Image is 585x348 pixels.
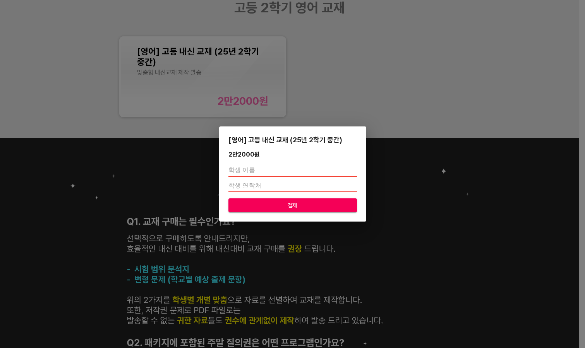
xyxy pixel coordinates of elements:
[235,201,351,210] span: 결제
[228,151,260,158] div: 2만2000 원
[228,180,357,192] input: 학생 연락처
[228,164,357,177] input: 학생 이름
[228,136,357,144] div: [영어] 고등 내신 교재 (25년 2학기 중간)
[228,198,357,213] button: 결제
